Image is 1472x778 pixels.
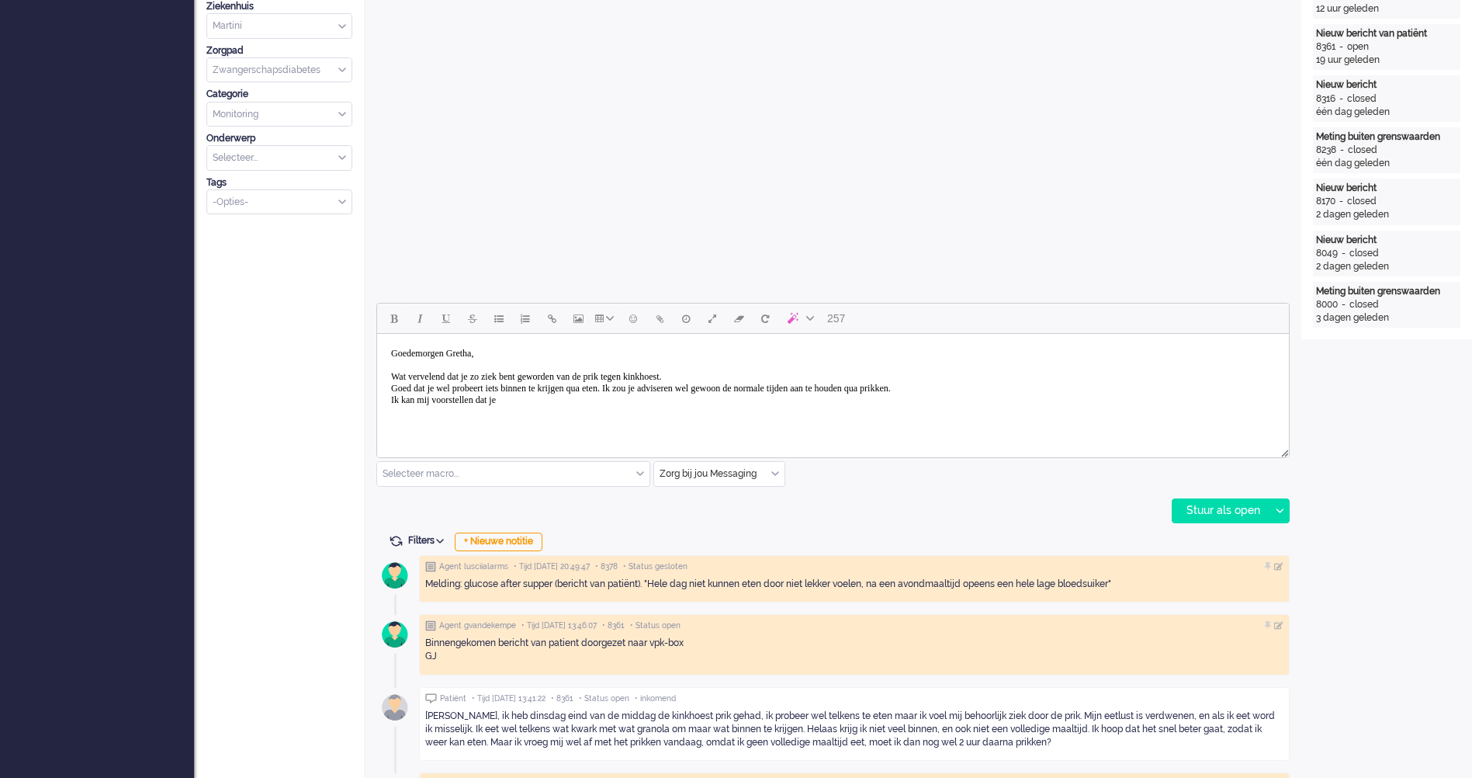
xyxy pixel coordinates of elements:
[699,305,726,332] button: Fullscreen
[439,620,516,631] span: Agent gvandekempe
[425,578,1283,591] div: Melding: glucose after supper (bericht van patiënt). "Hele dag niet kunnen eten door niet lekker ...
[1335,195,1347,208] div: -
[778,305,820,332] button: AI
[1349,298,1379,311] div: closed
[539,305,565,332] button: Insert/edit link
[630,620,681,631] span: • Status open
[820,305,852,332] button: 257
[1316,311,1457,325] div: 3 dagen geleden
[602,620,625,631] span: • 8361
[623,561,688,572] span: • Status gesloten
[1316,195,1335,208] div: 8170
[646,305,673,332] button: Add attachment
[1347,40,1369,54] div: open
[425,620,436,631] img: ic_note_grey.svg
[206,88,352,101] div: Categorie
[376,556,414,595] img: avatar
[1349,247,1379,260] div: closed
[1347,195,1377,208] div: closed
[380,305,407,332] button: Bold
[1316,182,1457,195] div: Nieuw bericht
[1316,144,1336,157] div: 8238
[433,305,459,332] button: Underline
[1316,40,1335,54] div: 8361
[726,305,752,332] button: Clear formatting
[514,561,590,572] span: • Tijd [DATE] 20:49:47
[635,693,676,704] span: • inkomend
[1316,157,1457,170] div: één dag geleden
[1316,92,1335,106] div: 8316
[752,305,778,332] button: Reset content
[1335,92,1347,106] div: -
[1316,54,1457,67] div: 19 uur geleden
[425,693,437,703] img: ic_chat_grey.svg
[1316,247,1338,260] div: 8049
[425,710,1283,749] div: [PERSON_NAME], ik heb dinsdag eind van de middag de kinkhoest prik gehad, ik probeer wel telkens ...
[408,535,449,546] span: Filters
[439,561,508,572] span: Agent lusciialarms
[512,305,539,332] button: Numbered list
[376,688,414,727] img: avatar
[620,305,646,332] button: Emoticons
[1172,499,1269,523] div: Stuur als open
[376,615,414,654] img: avatar
[565,305,591,332] button: Insert/edit image
[425,561,436,572] img: ic_note_grey.svg
[425,637,1283,663] div: Binnengekomen bericht van patient doorgezet naar vpk-box GJ
[206,44,352,57] div: Zorgpad
[455,533,542,551] div: + Nieuwe notitie
[206,176,352,189] div: Tags
[1338,298,1349,311] div: -
[1316,234,1457,247] div: Nieuw bericht
[1316,2,1457,16] div: 12 uur geleden
[1347,92,1377,106] div: closed
[1316,27,1457,40] div: Nieuw bericht van patiënt
[377,334,1289,443] iframe: Rich Text Area
[1316,106,1457,119] div: één dag geleden
[1316,285,1457,298] div: Meting buiten grenswaarden
[206,132,352,145] div: Onderwerp
[579,693,629,704] span: • Status open
[551,693,573,704] span: • 8361
[1316,208,1457,221] div: 2 dagen geleden
[459,305,486,332] button: Strikethrough
[1316,298,1338,311] div: 8000
[472,693,546,704] span: • Tijd [DATE] 13:41:22
[206,189,352,215] div: Select Tags
[673,305,699,332] button: Delay message
[1336,144,1348,157] div: -
[827,312,845,325] span: 257
[407,305,433,332] button: Italic
[1316,130,1457,144] div: Meting buiten grenswaarden
[591,305,620,332] button: Table
[1348,144,1377,157] div: closed
[521,620,597,631] span: • Tijd [DATE] 13:46:07
[1338,247,1349,260] div: -
[595,561,618,572] span: • 8378
[1276,443,1289,457] div: Resize
[486,305,512,332] button: Bullet list
[1335,40,1347,54] div: -
[440,693,466,704] span: Patiënt
[1316,78,1457,92] div: Nieuw bericht
[1316,260,1457,273] div: 2 dagen geleden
